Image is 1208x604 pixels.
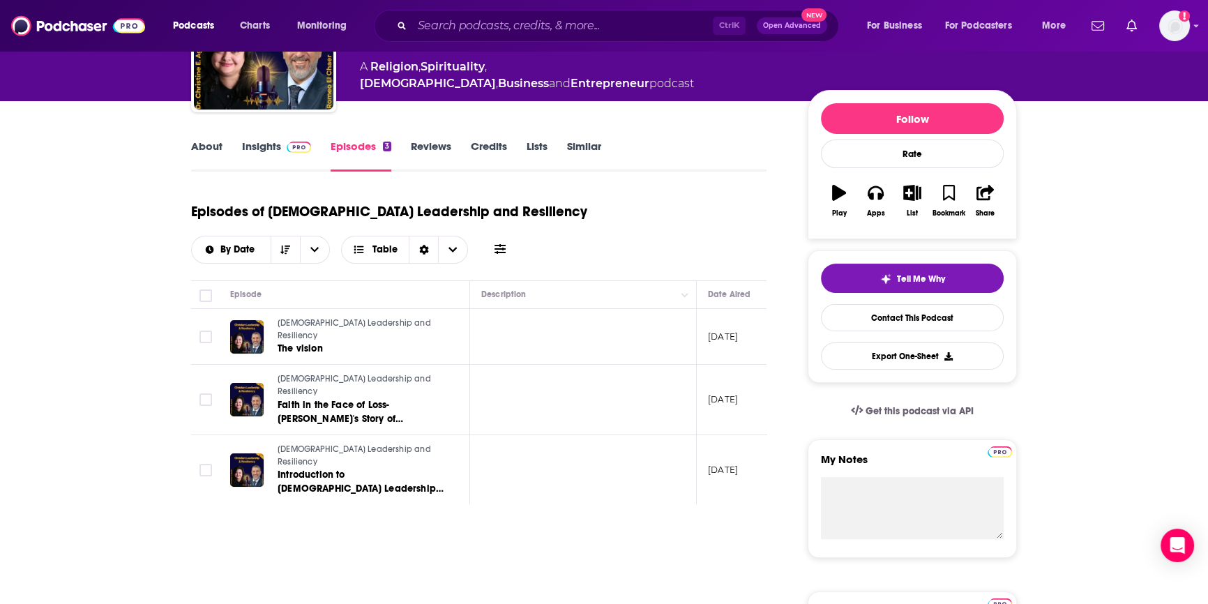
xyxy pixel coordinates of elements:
a: Get this podcast via API [840,394,985,428]
button: open menu [287,15,365,37]
span: Charts [240,16,270,36]
span: New [801,8,826,22]
button: tell me why sparkleTell Me Why [821,264,1004,293]
a: Pro website [988,444,1012,458]
button: Open AdvancedNew [757,17,827,34]
div: Rate [821,139,1004,168]
a: Business [498,77,549,90]
span: Table [372,245,398,255]
span: Tell Me Why [897,273,945,285]
span: For Business [867,16,922,36]
button: List [894,176,930,226]
a: Show notifications dropdown [1086,14,1110,38]
span: Podcasts [173,16,214,36]
img: Podchaser Pro [287,142,311,153]
span: , [418,60,421,73]
div: Episode [230,286,262,303]
button: Play [821,176,857,226]
a: Similar [567,139,601,172]
img: Podchaser Pro [988,446,1012,458]
a: Introduction to [DEMOGRAPHIC_DATA] Leadership and Resiliency Podcast [278,468,445,496]
div: Search podcasts, credits, & more... [387,10,852,42]
a: Faith in the Face of Loss-[PERSON_NAME]'s Story of Resilience - 2nd Episode Final [278,398,445,426]
div: Sort Direction [409,236,438,263]
button: Share [967,176,1004,226]
div: List [907,209,918,218]
label: My Notes [821,453,1004,477]
div: Apps [867,209,885,218]
a: Entrepreneur [571,77,649,90]
span: Toggle select row [199,464,212,476]
div: Play [832,209,847,218]
div: A podcast [360,59,785,92]
span: , [496,77,498,90]
a: [DEMOGRAPHIC_DATA] Leadership and Resiliency [278,373,445,398]
span: Get this podcast via API [866,405,974,417]
p: [DATE] [708,464,738,476]
span: Monitoring [297,16,347,36]
h1: Episodes of [DEMOGRAPHIC_DATA] Leadership and Resiliency [191,203,587,220]
span: Toggle select row [199,393,212,406]
button: Export One-Sheet [821,342,1004,370]
span: Open Advanced [763,22,821,29]
span: , [485,60,487,73]
button: open menu [857,15,939,37]
h2: Choose List sort [191,236,330,264]
button: open menu [163,15,232,37]
a: [DEMOGRAPHIC_DATA] [360,77,496,90]
span: The vision [278,342,323,354]
a: Credits [471,139,507,172]
a: Religion [370,60,418,73]
a: Reviews [411,139,451,172]
button: open menu [192,245,271,255]
button: Sort Direction [271,236,300,263]
span: Toggle select row [199,331,212,343]
a: The vision [278,342,445,356]
span: [DEMOGRAPHIC_DATA] Leadership and Resiliency [278,318,431,340]
a: Episodes3 [331,139,391,172]
a: Charts [231,15,278,37]
span: By Date [220,245,259,255]
button: open menu [300,236,329,263]
div: Description [481,286,526,303]
button: Bookmark [930,176,967,226]
img: tell me why sparkle [880,273,891,285]
span: For Podcasters [945,16,1012,36]
button: Show profile menu [1159,10,1190,41]
div: 3 [383,142,391,151]
a: [DEMOGRAPHIC_DATA] Leadership and Resiliency [278,444,445,468]
p: [DATE] [708,393,738,405]
a: [DEMOGRAPHIC_DATA] Leadership and Resiliency [278,317,445,342]
svg: Add a profile image [1179,10,1190,22]
span: Faith in the Face of Loss-[PERSON_NAME]'s Story of Resilience - 2nd Episode Final [278,399,416,439]
span: and [549,77,571,90]
a: Lists [527,139,548,172]
button: open menu [1032,15,1083,37]
span: [DEMOGRAPHIC_DATA] Leadership and Resiliency [278,444,431,467]
button: Follow [821,103,1004,134]
span: Introduction to [DEMOGRAPHIC_DATA] Leadership and Resiliency Podcast [278,469,444,508]
a: Spirituality [421,60,485,73]
button: open menu [936,15,1032,37]
button: Choose View [341,236,469,264]
button: Column Actions [677,287,693,303]
img: Podchaser - Follow, Share and Rate Podcasts [11,13,145,39]
span: [DEMOGRAPHIC_DATA] Leadership and Resiliency [278,374,431,396]
span: Ctrl K [713,17,746,35]
input: Search podcasts, credits, & more... [412,15,713,37]
div: Share [976,209,995,218]
a: Contact This Podcast [821,304,1004,331]
span: More [1042,16,1066,36]
button: Apps [857,176,893,226]
div: Date Aired [708,286,750,303]
a: InsightsPodchaser Pro [242,139,311,172]
a: About [191,139,222,172]
a: Show notifications dropdown [1121,14,1142,38]
p: [DATE] [708,331,738,342]
div: Bookmark [933,209,965,218]
span: Logged in as BenLaurro [1159,10,1190,41]
div: Open Intercom Messenger [1161,529,1194,562]
img: User Profile [1159,10,1190,41]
